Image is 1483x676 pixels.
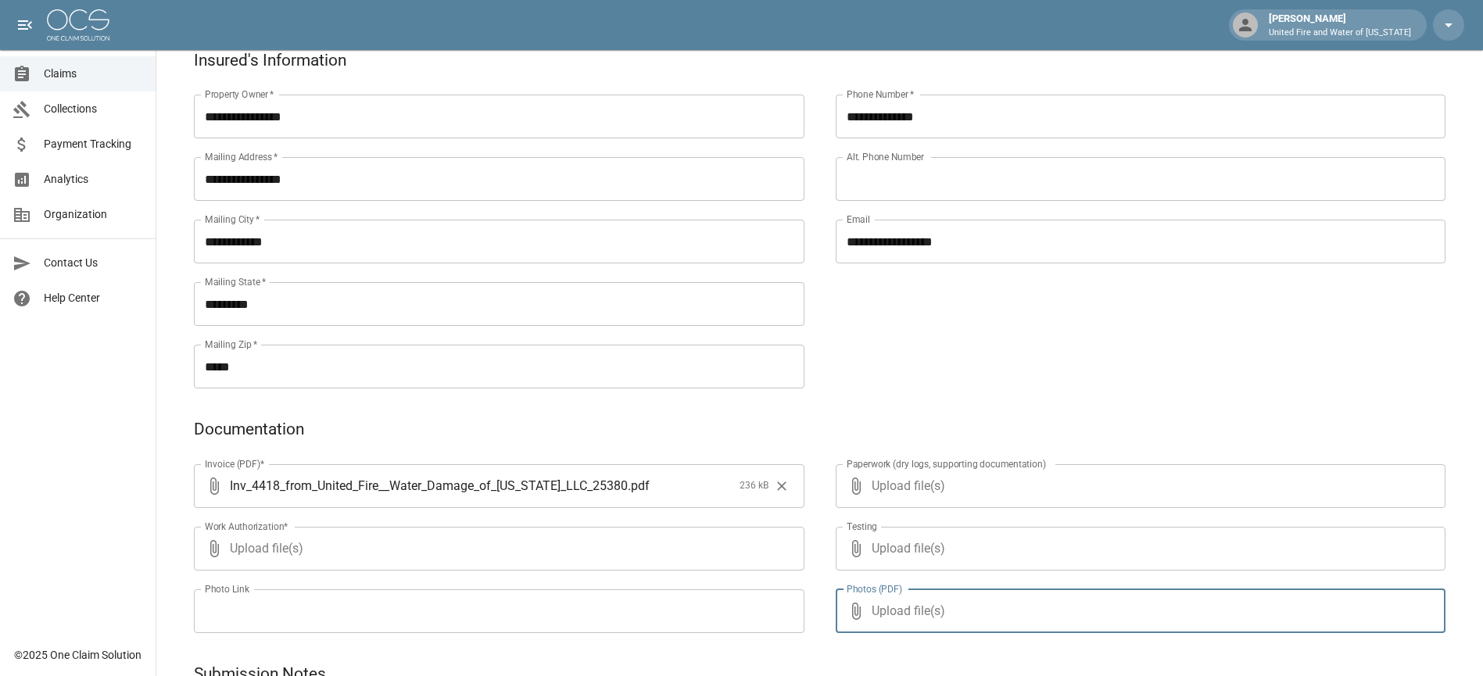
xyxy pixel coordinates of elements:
[44,101,143,117] span: Collections
[628,477,650,495] span: . pdf
[872,464,1404,508] span: Upload file(s)
[872,589,1404,633] span: Upload file(s)
[205,457,265,470] label: Invoice (PDF)*
[872,527,1404,570] span: Upload file(s)
[230,477,628,495] span: Inv_4418_from_United_Fire__Water_Damage_of_[US_STATE]_LLC_25380
[847,520,877,533] label: Testing
[205,520,288,533] label: Work Authorization*
[44,136,143,152] span: Payment Tracking
[47,9,109,41] img: ocs-logo-white-transparent.png
[847,582,902,596] label: Photos (PDF)
[1263,11,1417,39] div: [PERSON_NAME]
[770,474,793,498] button: Clear
[9,9,41,41] button: open drawer
[44,290,143,306] span: Help Center
[740,478,768,494] span: 236 kB
[230,527,762,570] span: Upload file(s)
[847,150,924,163] label: Alt. Phone Number
[44,255,143,271] span: Contact Us
[205,338,258,351] label: Mailing Zip
[205,88,274,101] label: Property Owner
[205,150,278,163] label: Mailing Address
[14,647,141,663] div: © 2025 One Claim Solution
[44,66,143,82] span: Claims
[847,88,914,101] label: Phone Number
[44,171,143,188] span: Analytics
[205,275,266,288] label: Mailing State
[847,457,1046,470] label: Paperwork (dry logs, supporting documentation)
[44,206,143,223] span: Organization
[1269,27,1411,40] p: United Fire and Water of [US_STATE]
[847,213,870,226] label: Email
[205,213,260,226] label: Mailing City
[205,582,249,596] label: Photo Link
